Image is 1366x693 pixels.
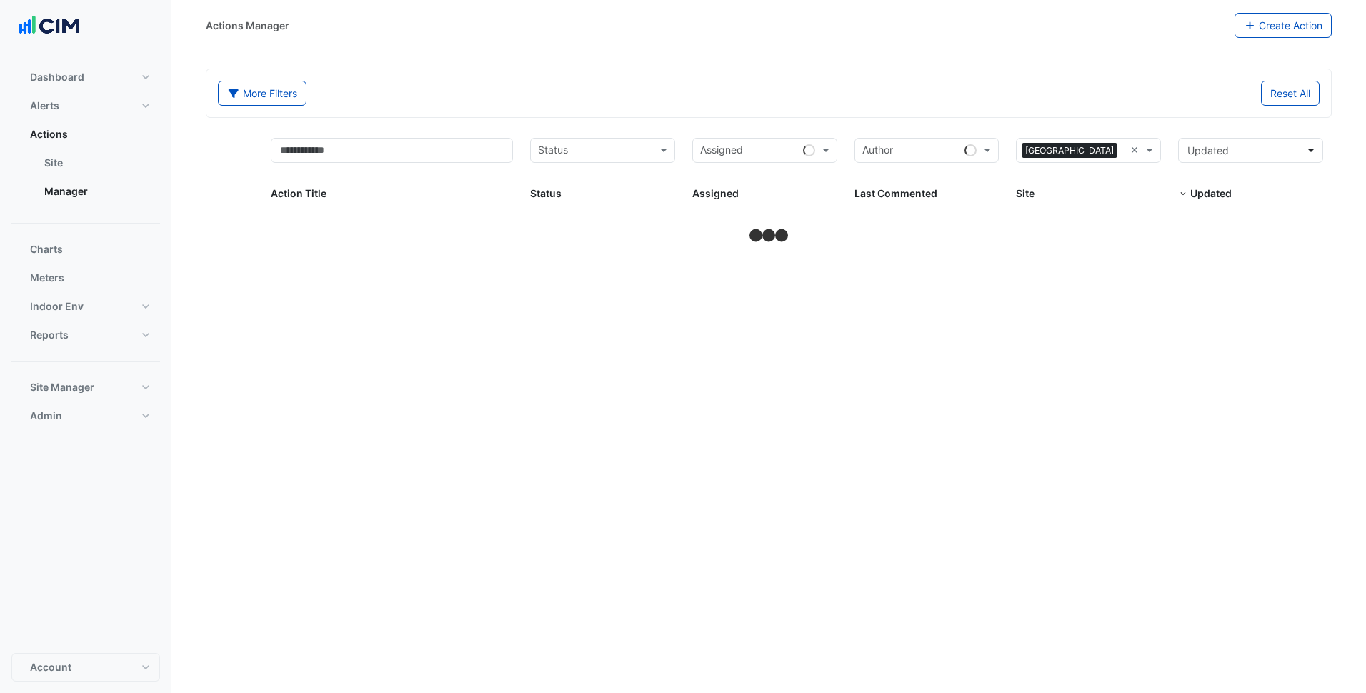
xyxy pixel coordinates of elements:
span: Site [1016,187,1035,199]
span: Updated [1190,187,1232,199]
button: Actions [11,120,160,149]
span: Admin [30,409,62,423]
button: Reset All [1261,81,1320,106]
span: Account [30,660,71,674]
span: [GEOGRAPHIC_DATA] [1022,143,1117,159]
a: Site [33,149,160,177]
span: Meters [30,271,64,285]
span: Status [530,187,562,199]
button: Charts [11,235,160,264]
button: Alerts [11,91,160,120]
button: Dashboard [11,63,160,91]
span: Action Title [271,187,326,199]
button: Create Action [1235,13,1332,38]
span: Reports [30,328,69,342]
span: Updated [1187,144,1229,156]
span: Dashboard [30,70,84,84]
span: Alerts [30,99,59,113]
button: Admin [11,402,160,430]
span: Last Commented [854,187,937,199]
button: Reports [11,321,160,349]
button: Meters [11,264,160,292]
div: Actions [11,149,160,211]
a: Manager [33,177,160,206]
button: Account [11,653,160,682]
span: Site Manager [30,380,94,394]
span: Clear [1130,142,1142,159]
span: Actions [30,127,68,141]
button: Indoor Env [11,292,160,321]
span: Assigned [692,187,739,199]
button: Site Manager [11,373,160,402]
img: Company Logo [17,11,81,40]
div: Actions Manager [206,18,289,33]
button: Updated [1178,138,1323,163]
button: More Filters [218,81,306,106]
span: Indoor Env [30,299,84,314]
span: Charts [30,242,63,256]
